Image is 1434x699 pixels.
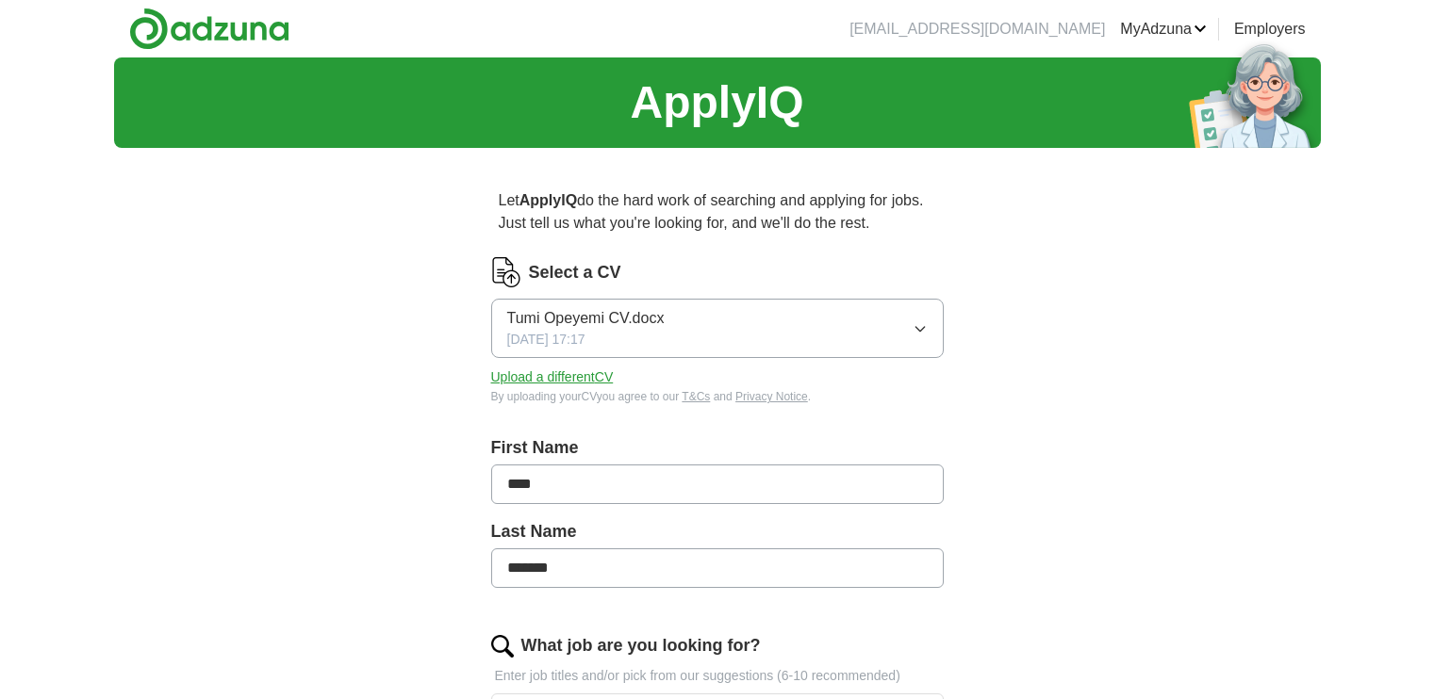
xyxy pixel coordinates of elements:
label: Last Name [491,519,944,545]
li: [EMAIL_ADDRESS][DOMAIN_NAME] [849,18,1105,41]
a: T&Cs [682,390,710,403]
button: Upload a differentCV [491,367,614,387]
p: Enter job titles and/or pick from our suggestions (6-10 recommended) [491,666,944,686]
p: Let do the hard work of searching and applying for jobs. Just tell us what you're looking for, an... [491,182,944,242]
strong: ApplyIQ [519,192,577,208]
a: Privacy Notice [735,390,808,403]
img: search.png [491,635,514,658]
button: Tumi Opeyemi CV.docx[DATE] 17:17 [491,299,944,358]
img: CV Icon [491,257,521,287]
label: What job are you looking for? [521,633,761,658]
label: Select a CV [529,260,621,285]
span: Tumi Opeyemi CV.docx [507,307,665,330]
a: Employers [1234,18,1306,41]
div: By uploading your CV you agree to our and . [491,388,944,405]
h1: ApplyIQ [630,69,803,137]
a: MyAdzuna [1120,18,1207,41]
img: Adzuna logo [129,8,289,50]
label: First Name [491,435,944,461]
span: [DATE] 17:17 [507,330,585,349]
